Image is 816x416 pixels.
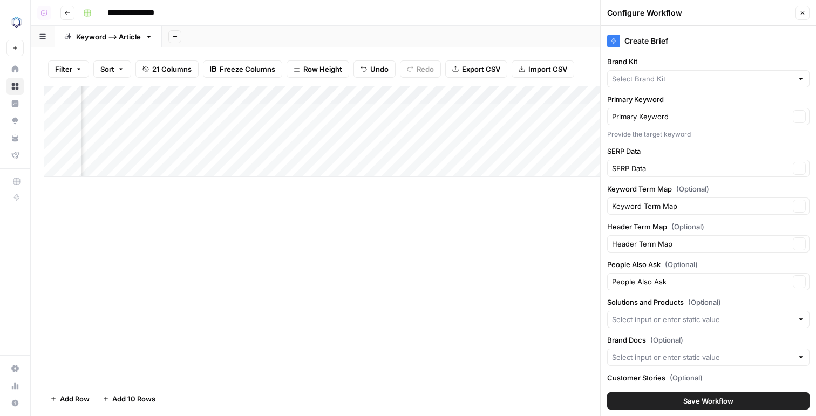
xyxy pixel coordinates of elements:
span: 21 Columns [152,64,192,74]
a: Usage [6,377,24,394]
button: Sort [93,60,131,78]
button: Save Workflow [607,392,810,410]
a: Keyword --> Article [55,26,162,47]
a: Your Data [6,129,24,147]
button: Workspace: Hexagon [6,9,24,36]
input: Select Brand Kit [612,73,793,84]
input: Keyword Term Map [612,201,790,212]
input: Primary Keyword [612,111,790,122]
input: Header Term Map [612,238,790,249]
span: (Optional) [665,259,698,270]
label: People Also Ask [607,259,810,270]
button: Undo [353,60,396,78]
button: 21 Columns [135,60,199,78]
span: (Optional) [688,297,721,308]
span: Save Workflow [683,395,733,406]
span: Row Height [303,64,342,74]
div: Create Brief [607,35,810,47]
button: Row Height [287,60,349,78]
input: Select input or enter static value [612,314,793,325]
img: Hexagon Logo [6,12,26,32]
label: SERP Data [607,146,810,156]
span: (Optional) [671,221,704,232]
span: Import CSV [528,64,567,74]
span: Filter [55,64,72,74]
label: Primary Keyword [607,94,810,105]
button: Export CSV [445,60,507,78]
input: Select input or enter static value [612,352,793,363]
label: Keyword Term Map [607,183,810,194]
span: (Optional) [650,335,683,345]
a: Browse [6,78,24,95]
label: Header Term Map [607,221,810,232]
label: Brand Kit [607,56,810,67]
span: Add 10 Rows [112,393,155,404]
div: Provide the target keyword [607,129,810,139]
span: Export CSV [462,64,500,74]
span: Freeze Columns [220,64,275,74]
button: Add Row [44,390,96,407]
div: Keyword --> Article [76,31,141,42]
button: Redo [400,60,441,78]
button: Freeze Columns [203,60,282,78]
span: (Optional) [676,183,709,194]
input: People Also Ask [612,276,790,287]
button: Help + Support [6,394,24,412]
button: Add 10 Rows [96,390,162,407]
span: Add Row [60,393,90,404]
span: Undo [370,64,389,74]
label: Brand Docs [607,335,810,345]
a: Opportunities [6,112,24,129]
input: SERP Data [612,163,790,174]
a: Insights [6,95,24,112]
label: Solutions and Products [607,297,810,308]
button: Import CSV [512,60,574,78]
label: Customer Stories [607,372,810,383]
button: Filter [48,60,89,78]
span: Redo [417,64,434,74]
span: Sort [100,64,114,74]
span: (Optional) [670,372,703,383]
a: Home [6,60,24,78]
a: Flightpath [6,147,24,164]
a: Settings [6,360,24,377]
